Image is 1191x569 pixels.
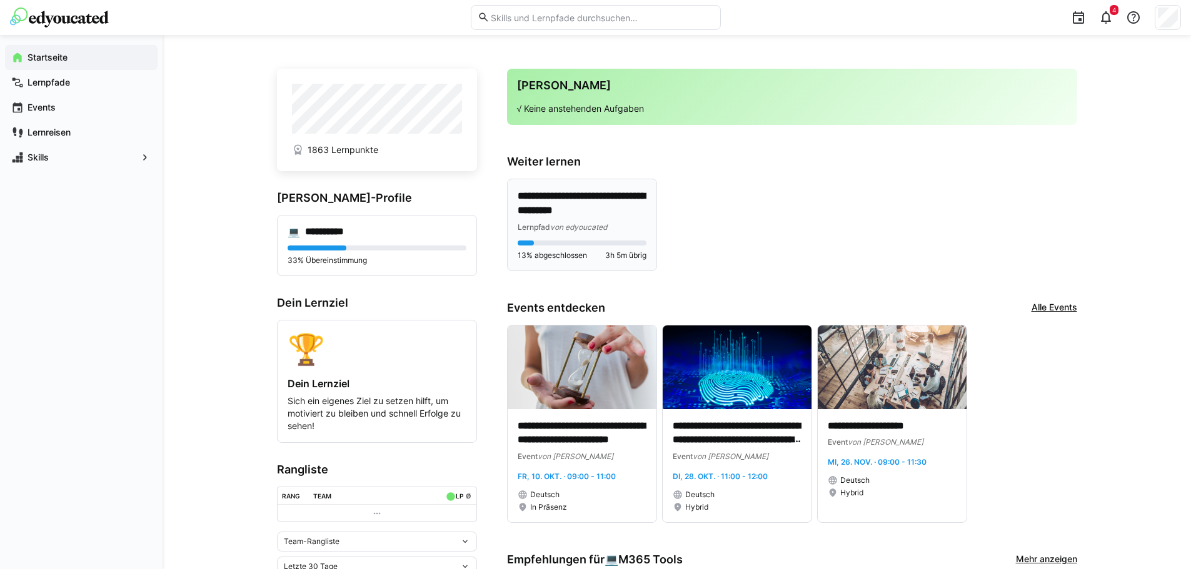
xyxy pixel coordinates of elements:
h3: Rangliste [277,463,477,477]
div: 🏆 [288,330,466,367]
h3: [PERSON_NAME]-Profile [277,191,477,205]
span: 1863 Lernpunkte [308,144,378,156]
span: von [PERSON_NAME] [538,452,613,461]
img: image [508,325,656,409]
div: LP [456,492,463,500]
span: Event [518,452,538,461]
span: Di, 28. Okt. · 11:00 - 12:00 [673,472,768,481]
span: Event [673,452,693,461]
span: 13% abgeschlossen [518,250,587,260]
span: von [PERSON_NAME] [693,452,768,461]
span: Hybrid [685,502,708,512]
span: 4 [1112,6,1116,14]
h4: Dein Lernziel [288,377,466,390]
h3: Weiter lernen [507,155,1077,169]
span: Event [828,437,848,447]
span: Fr, 10. Okt. · 09:00 - 11:00 [518,472,616,481]
div: 💻️ [605,553,683,567]
div: Team [313,492,331,500]
img: image [818,325,967,409]
h3: Empfehlungen für [507,553,683,567]
h3: Dein Lernziel [277,296,477,310]
span: Lernpfad [518,222,550,232]
span: Hybrid [840,488,863,498]
span: Team-Rangliste [284,537,339,547]
span: Deutsch [685,490,715,500]
img: image [663,325,812,409]
span: Deutsch [840,475,870,485]
a: Alle Events [1032,301,1077,315]
h3: [PERSON_NAME] [517,79,1067,92]
h3: Events entdecken [507,301,605,315]
p: 33% Übereinstimmung [288,255,466,265]
div: Rang [282,492,300,500]
span: Deutsch [530,490,560,500]
span: 3h 5m übrig [605,250,646,260]
span: von edyoucated [550,222,607,232]
span: In Präsenz [530,502,567,512]
span: M365 Tools [618,553,683,567]
p: Sich ein eigenes Ziel zu setzen hilft, um motiviert zu bleiben und schnell Erfolge zu sehen! [288,395,466,432]
span: von [PERSON_NAME] [848,437,923,447]
a: ø [466,490,471,500]
span: Mi, 26. Nov. · 09:00 - 11:30 [828,457,927,467]
a: Mehr anzeigen [1016,553,1077,567]
div: 💻️ [288,225,300,238]
input: Skills und Lernpfade durchsuchen… [490,12,713,23]
p: √ Keine anstehenden Aufgaben [517,102,1067,115]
